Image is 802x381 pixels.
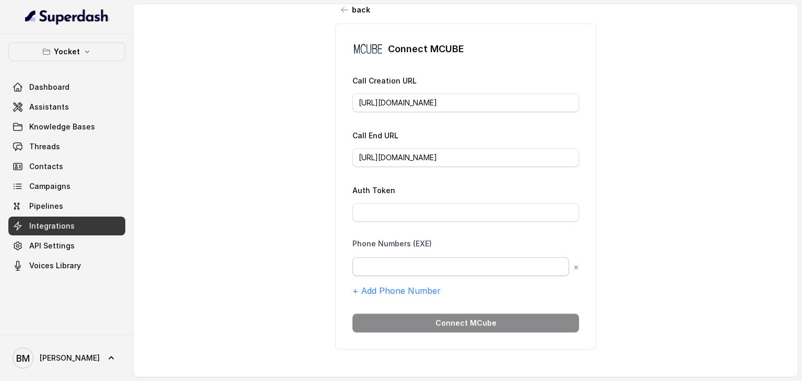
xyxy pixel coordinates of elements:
a: [PERSON_NAME] [8,343,125,373]
a: Voices Library [8,256,125,275]
label: Call Creation URL [352,76,417,85]
img: light.svg [25,8,109,25]
span: Integrations [29,221,75,231]
a: Assistants [8,98,125,116]
a: Contacts [8,157,125,176]
button: Yocket [8,42,125,61]
a: Threads [8,137,125,156]
span: Threads [29,141,60,152]
button: + Add Phone Number [352,284,441,297]
span: Pipelines [29,201,63,211]
a: Pipelines [8,197,125,216]
button: × [573,260,579,273]
a: Knowledge Bases [8,117,125,136]
span: API Settings [29,241,75,251]
span: Knowledge Bases [29,122,95,132]
span: Voices Library [29,260,81,271]
span: Contacts [29,161,63,172]
a: Dashboard [8,78,125,97]
span: Dashboard [29,82,69,92]
text: BM [16,353,30,364]
label: Auth Token [352,186,395,195]
a: API Settings [8,236,125,255]
a: Campaigns [8,177,125,196]
button: back [335,1,376,19]
img: Pj9IrDBdEGgAAAABJRU5ErkJggg== [352,41,384,57]
label: Call End URL [352,131,398,140]
button: Connect MCube [352,314,579,332]
label: Phone Numbers (EXE) [352,239,432,249]
span: Campaigns [29,181,70,192]
a: Integrations [8,217,125,235]
p: Yocket [54,45,80,58]
span: [PERSON_NAME] [40,353,100,363]
span: Assistants [29,102,69,112]
h1: Connect MCUBE [388,41,464,57]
